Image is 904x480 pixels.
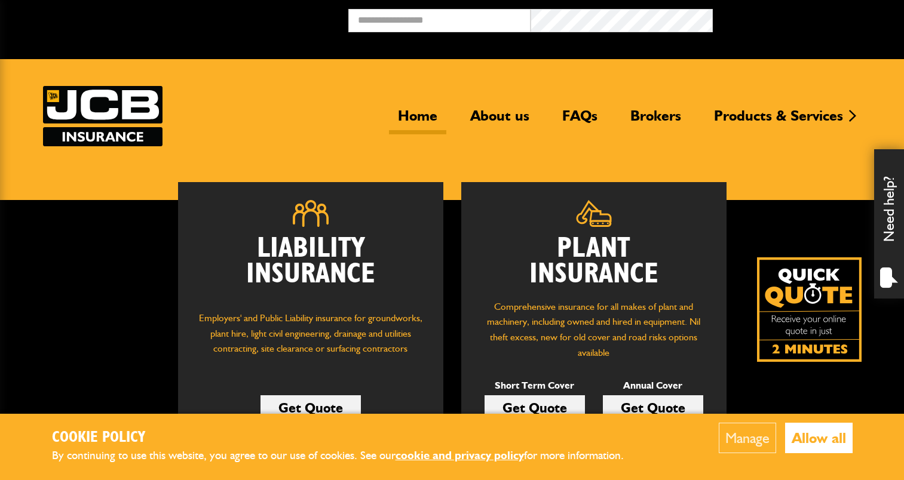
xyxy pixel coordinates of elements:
a: Get Quote [261,395,361,420]
button: Manage [719,423,776,453]
button: Allow all [785,423,853,453]
p: Annual Cover [603,378,703,393]
a: Get Quote [485,395,585,420]
p: Short Term Cover [485,378,585,393]
a: Products & Services [705,107,852,134]
p: Comprehensive insurance for all makes of plant and machinery, including owned and hired in equipm... [479,299,709,360]
a: Get Quote [603,395,703,420]
p: By continuing to use this website, you agree to our use of cookies. See our for more information. [52,447,643,465]
h2: Liability Insurance [196,236,425,299]
a: Get your insurance quote isn just 2-minutes [757,257,862,362]
h2: Cookie Policy [52,429,643,447]
img: Quick Quote [757,257,862,362]
p: Employers' and Public Liability insurance for groundworks, plant hire, light civil engineering, d... [196,310,425,368]
a: About us [461,107,538,134]
img: JCB Insurance Services logo [43,86,163,146]
a: Brokers [621,107,690,134]
a: JCB Insurance Services [43,86,163,146]
a: FAQs [553,107,606,134]
button: Broker Login [713,9,895,27]
h2: Plant Insurance [479,236,709,287]
div: Need help? [874,149,904,299]
a: cookie and privacy policy [396,448,524,462]
a: Home [389,107,446,134]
